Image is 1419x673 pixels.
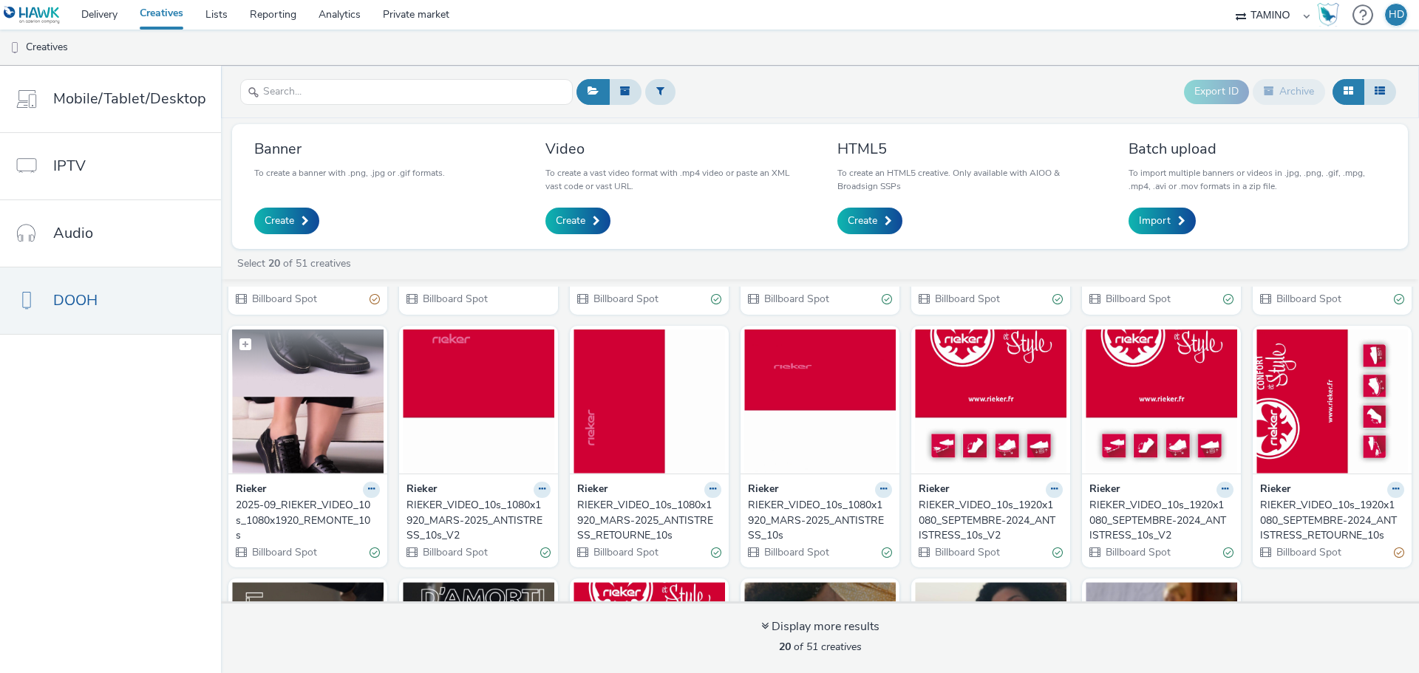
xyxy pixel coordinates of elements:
span: Billboard Spot [421,545,488,559]
img: undefined Logo [4,6,61,24]
img: 2025-09_RIEKER_VIDEO_10s_1080x1920_REMONTE_10s visual [232,329,384,474]
button: Archive [1253,79,1325,104]
span: Billboard Spot [1104,292,1171,306]
div: Display more results [761,618,879,635]
img: RIEKER_VIDEO_10s_1080x1920_MARS-2025_ANTISTRESS_10s visual [744,329,896,474]
span: Billboard Spot [421,292,488,306]
strong: Rieker [236,482,266,499]
strong: Rieker [748,482,778,499]
h3: HTML5 [837,139,1095,159]
div: RIEKER_VIDEO_10s_1080x1920_MARS-2025_ANTISTRESS_10s [748,498,886,543]
span: Create [848,213,877,228]
span: Create [265,213,294,228]
p: To create a banner with .png, .jpg or .gif formats. [254,166,445,180]
div: Valid [1052,544,1063,560]
button: Grid [1333,79,1364,104]
div: Valid [1394,292,1404,307]
div: RIEKER_VIDEO_10s_1080x1920_MARS-2025_ANTISTRESS_RETOURNE_10s [577,498,715,543]
span: Billboard Spot [1275,545,1341,559]
img: dooh [7,41,22,55]
img: RIEKER_VIDEO_10s_1920x1080_SEPTEMBRE-2024_ANTISTRESS_10s_V2 visual [915,329,1066,474]
img: RIEKER_VIDEO_10s_1920x1080_SEPTEMBRE-2024_ANTISTRESS_10s_V2 visual [1086,329,1237,474]
a: Import [1129,208,1196,234]
a: RIEKER_VIDEO_10s_1080x1920_MARS-2025_ANTISTRESS_10s [748,498,892,543]
h3: Video [545,139,803,159]
span: IPTV [53,155,86,177]
span: Billboard Spot [251,292,317,306]
span: Billboard Spot [933,545,1000,559]
div: HD [1389,4,1404,26]
button: Table [1364,79,1396,104]
span: Import [1139,213,1171,228]
div: RIEKER_VIDEO_10s_1920x1080_SEPTEMBRE-2024_ANTISTRESS_10s_V2 [919,498,1057,543]
div: 2025-09_RIEKER_VIDEO_10s_1080x1920_REMONTE_10s [236,498,374,543]
span: Billboard Spot [763,545,829,559]
span: of 51 creatives [779,640,862,654]
span: Audio [53,222,93,244]
strong: Rieker [1089,482,1120,499]
span: Billboard Spot [592,292,659,306]
span: Create [556,213,585,228]
h3: Batch upload [1129,139,1386,159]
a: RIEKER_VIDEO_10s_1920x1080_SEPTEMBRE-2024_ANTISTRESS_RETOURNE_10s [1260,498,1404,543]
div: RIEKER_VIDEO_10s_1080x1920_MARS-2025_ANTISTRESS_10s_V2 [406,498,545,543]
span: Billboard Spot [763,292,829,306]
img: RIEKER_VIDEO_10s_1920x1080_SEPTEMBRE-2024_ANTISTRESS_RETOURNE_10s visual [1256,329,1408,474]
a: Hawk Academy [1317,3,1345,27]
input: Search... [240,79,573,105]
div: Valid [882,544,892,560]
strong: Rieker [919,482,949,499]
span: DOOH [53,290,98,311]
div: Valid [1052,292,1063,307]
span: Billboard Spot [1275,292,1341,306]
span: Mobile/Tablet/Desktop [53,88,206,109]
h3: Banner [254,139,445,159]
div: Valid [1223,292,1233,307]
strong: 20 [268,256,280,270]
button: Export ID [1184,80,1249,103]
p: To import multiple banners or videos in .jpg, .png, .gif, .mpg, .mp4, .avi or .mov formats in a z... [1129,166,1386,193]
div: Valid [540,544,551,560]
div: Valid [370,544,380,560]
div: Partially valid [370,292,380,307]
a: 2025-09_RIEKER_VIDEO_10s_1080x1920_REMONTE_10s [236,498,380,543]
div: Valid [711,544,721,560]
span: Billboard Spot [1104,545,1171,559]
div: RIEKER_VIDEO_10s_1920x1080_SEPTEMBRE-2024_ANTISTRESS_RETOURNE_10s [1260,498,1398,543]
div: Valid [882,292,892,307]
a: RIEKER_VIDEO_10s_1080x1920_MARS-2025_ANTISTRESS_10s_V2 [406,498,551,543]
a: Create [254,208,319,234]
a: RIEKER_VIDEO_10s_1080x1920_MARS-2025_ANTISTRESS_RETOURNE_10s [577,498,721,543]
img: RIEKER_VIDEO_10s_1080x1920_MARS-2025_ANTISTRESS_10s_V2 visual [403,329,554,474]
strong: 20 [779,640,791,654]
p: To create an HTML5 creative. Only available with AIOO & Broadsign SSPs [837,166,1095,193]
img: Hawk Academy [1317,3,1339,27]
strong: Rieker [577,482,608,499]
p: To create a vast video format with .mp4 video or paste an XML vast code or vast URL. [545,166,803,193]
a: Select of 51 creatives [236,256,357,270]
span: Billboard Spot [592,545,659,559]
div: RIEKER_VIDEO_10s_1920x1080_SEPTEMBRE-2024_ANTISTRESS_10s_V2 [1089,498,1228,543]
a: RIEKER_VIDEO_10s_1920x1080_SEPTEMBRE-2024_ANTISTRESS_10s_V2 [1089,498,1233,543]
span: Billboard Spot [933,292,1000,306]
a: Create [545,208,610,234]
strong: Rieker [1260,482,1290,499]
a: Create [837,208,902,234]
span: Billboard Spot [251,545,317,559]
img: RIEKER_VIDEO_10s_1080x1920_MARS-2025_ANTISTRESS_RETOURNE_10s visual [574,329,725,474]
div: Valid [711,292,721,307]
div: Partially valid [1394,544,1404,560]
div: Valid [1223,544,1233,560]
strong: Rieker [406,482,437,499]
a: RIEKER_VIDEO_10s_1920x1080_SEPTEMBRE-2024_ANTISTRESS_10s_V2 [919,498,1063,543]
